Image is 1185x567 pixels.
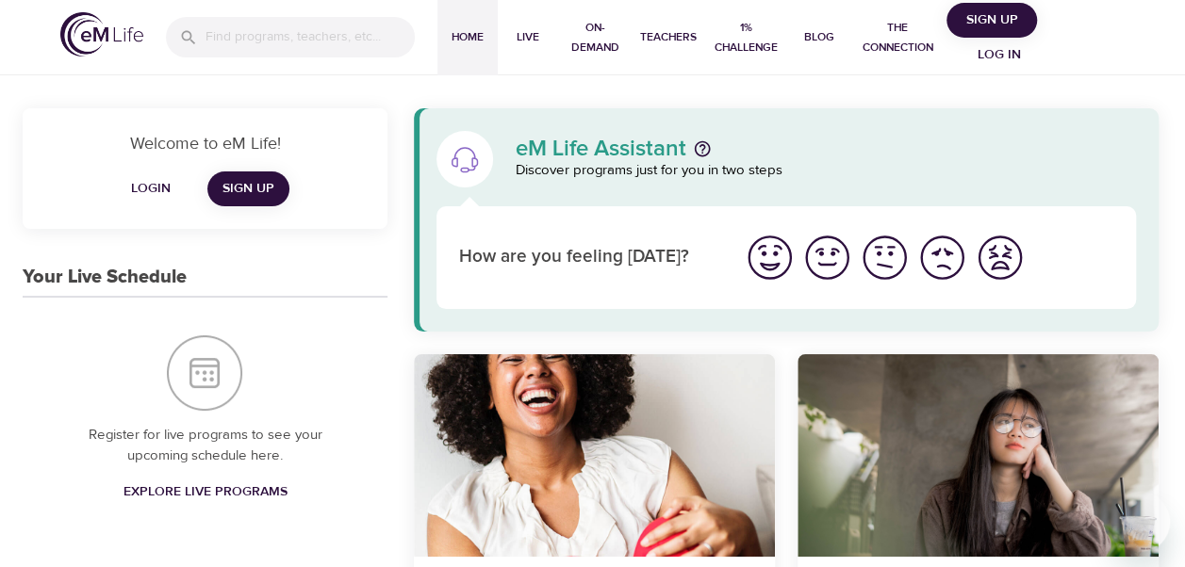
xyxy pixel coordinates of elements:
[856,18,939,57] span: The Connection
[954,38,1045,73] button: Log in
[60,425,350,467] p: Register for live programs to see your upcoming schedule here.
[505,27,551,47] span: Live
[954,8,1029,32] span: Sign Up
[123,480,287,504] span: Explore Live Programs
[167,335,242,411] img: Your Live Schedule
[445,27,490,47] span: Home
[744,232,796,283] img: great
[916,232,968,283] img: bad
[856,229,913,286] button: I'm feeling ok
[207,171,289,206] a: Sign Up
[566,18,625,57] span: On-Demand
[712,18,782,57] span: 1% Challenge
[798,229,856,286] button: I'm feeling good
[516,138,686,160] p: eM Life Assistant
[1110,492,1170,552] iframe: Button to launch messaging window
[121,171,181,206] button: Login
[946,3,1037,38] button: Sign Up
[913,229,971,286] button: I'm feeling bad
[516,160,1136,182] p: Discover programs just for you in two steps
[741,229,798,286] button: I'm feeling great
[962,43,1037,67] span: Log in
[60,12,143,57] img: logo
[45,131,365,156] p: Welcome to eM Life!
[23,267,187,288] h3: Your Live Schedule
[974,232,1026,283] img: worst
[971,229,1029,286] button: I'm feeling worst
[640,27,697,47] span: Teachers
[798,354,1159,557] button: Mindful Daily
[459,244,718,271] p: How are you feeling [DATE]?
[414,354,775,557] button: 7 Days of Happiness
[206,17,415,57] input: Find programs, teachers, etc...
[222,177,274,201] span: Sign Up
[859,232,911,283] img: ok
[801,232,853,283] img: good
[796,27,841,47] span: Blog
[115,475,294,510] a: Explore Live Programs
[128,177,173,201] span: Login
[450,144,480,174] img: eM Life Assistant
